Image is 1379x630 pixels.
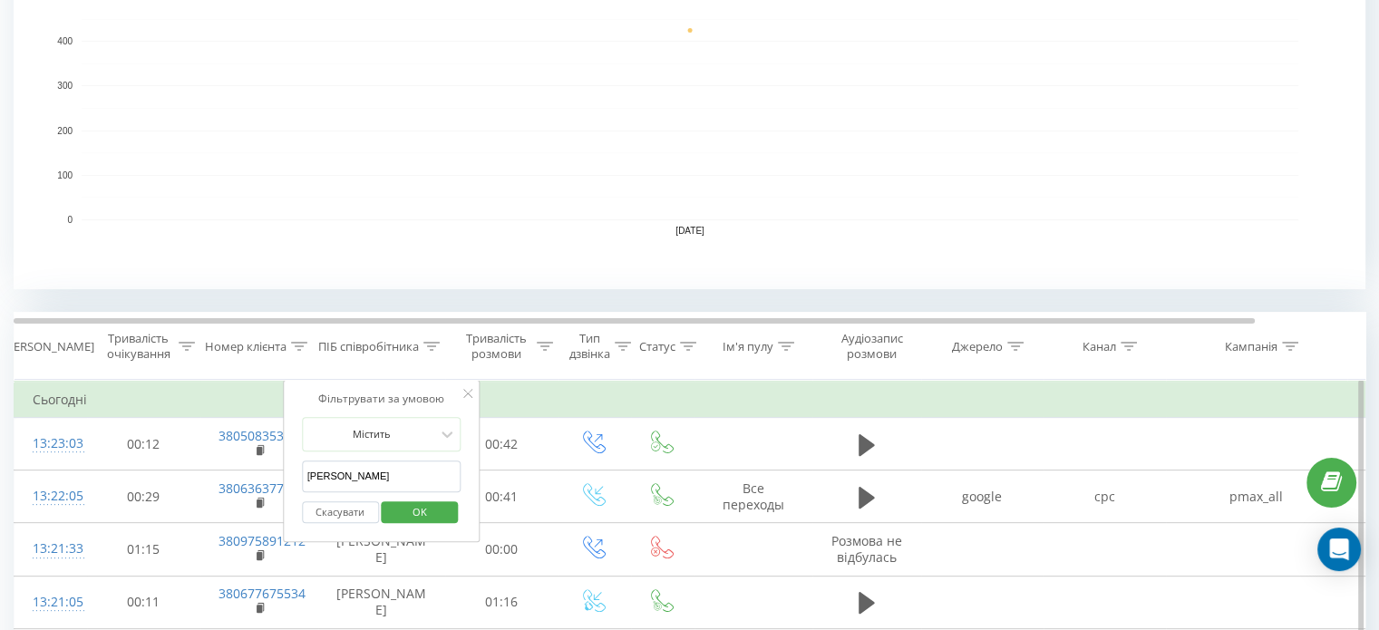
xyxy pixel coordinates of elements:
div: 13:21:33 [33,531,69,567]
div: Тривалість очікування [102,331,174,362]
td: 01:16 [445,576,558,628]
div: Фільтрувати за умовою [302,390,461,408]
td: Все переходы [694,470,812,523]
div: Статус [639,339,675,354]
td: [PERSON_NAME] [318,576,445,628]
div: Ім'я пулу [723,339,773,354]
div: Тип дзвінка [569,331,610,362]
span: Розмова не відбулась [831,532,902,566]
div: Аудіозапис розмови [828,331,916,362]
td: pmax_all [1166,470,1347,523]
button: Скасувати [302,501,379,524]
span: OK [394,498,445,526]
div: 13:21:05 [33,585,69,620]
div: 13:23:03 [33,426,69,461]
text: 0 [67,215,73,225]
td: 00:29 [87,470,200,523]
a: 380636377462 [219,480,306,497]
td: [PERSON_NAME] [318,523,445,576]
a: 380677675534 [219,585,306,602]
div: [PERSON_NAME] [3,339,94,354]
input: Введіть значення [302,460,461,492]
div: Тривалість розмови [461,331,532,362]
div: Open Intercom Messenger [1317,528,1361,571]
td: 00:12 [87,418,200,470]
text: 300 [57,82,73,92]
div: ПІБ співробітника [318,339,419,354]
td: 00:11 [87,576,200,628]
td: google [921,470,1044,523]
div: Кампанія [1225,339,1277,354]
td: 00:41 [445,470,558,523]
td: 00:00 [445,523,558,576]
a: 380975891212 [219,532,306,549]
text: 100 [57,170,73,180]
div: Канал [1083,339,1116,354]
text: 200 [57,126,73,136]
div: 13:22:05 [33,479,69,514]
td: cpc [1044,470,1166,523]
text: 400 [57,36,73,46]
td: 00:42 [445,418,558,470]
div: Номер клієнта [205,339,286,354]
text: [DATE] [675,226,704,236]
td: 01:15 [87,523,200,576]
button: OK [382,501,459,524]
div: Джерело [952,339,1003,354]
a: 380508353998 [219,427,306,444]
